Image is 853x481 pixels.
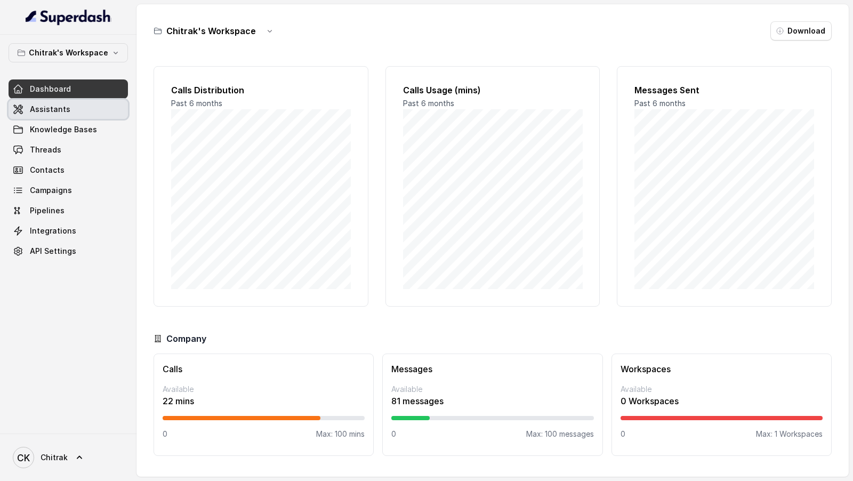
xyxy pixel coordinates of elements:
p: Max: 1 Workspaces [756,429,823,439]
h2: Messages Sent [634,84,814,97]
span: Contacts [30,165,65,175]
button: Chitrak's Workspace [9,43,128,62]
span: Past 6 months [634,99,686,108]
p: 0 [163,429,167,439]
p: 0 Workspaces [621,395,823,407]
h2: Calls Distribution [171,84,351,97]
a: Knowledge Bases [9,120,128,139]
a: API Settings [9,242,128,261]
h3: Messages [391,363,593,375]
p: Chitrak's Workspace [29,46,108,59]
span: Integrations [30,226,76,236]
span: Threads [30,145,61,155]
span: Past 6 months [171,99,222,108]
p: Available [163,384,365,395]
button: Download [770,21,832,41]
h2: Calls Usage (mins) [403,84,583,97]
p: 81 messages [391,395,593,407]
a: Dashboard [9,79,128,99]
span: Campaigns [30,185,72,196]
span: Chitrak [41,452,68,463]
p: 0 [391,429,396,439]
p: 22 mins [163,395,365,407]
p: 0 [621,429,625,439]
p: Max: 100 mins [316,429,365,439]
h3: Chitrak's Workspace [166,25,256,37]
h3: Workspaces [621,363,823,375]
p: Available [391,384,593,395]
h3: Company [166,332,206,345]
p: Available [621,384,823,395]
a: Threads [9,140,128,159]
a: Contacts [9,161,128,180]
a: Assistants [9,100,128,119]
a: Pipelines [9,201,128,220]
span: Past 6 months [403,99,454,108]
text: CK [17,452,30,463]
span: Knowledge Bases [30,124,97,135]
a: Campaigns [9,181,128,200]
h3: Calls [163,363,365,375]
p: Max: 100 messages [526,429,594,439]
span: Pipelines [30,205,65,216]
a: Chitrak [9,443,128,472]
span: Assistants [30,104,70,115]
span: Dashboard [30,84,71,94]
img: light.svg [26,9,111,26]
a: Integrations [9,221,128,240]
span: API Settings [30,246,76,256]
